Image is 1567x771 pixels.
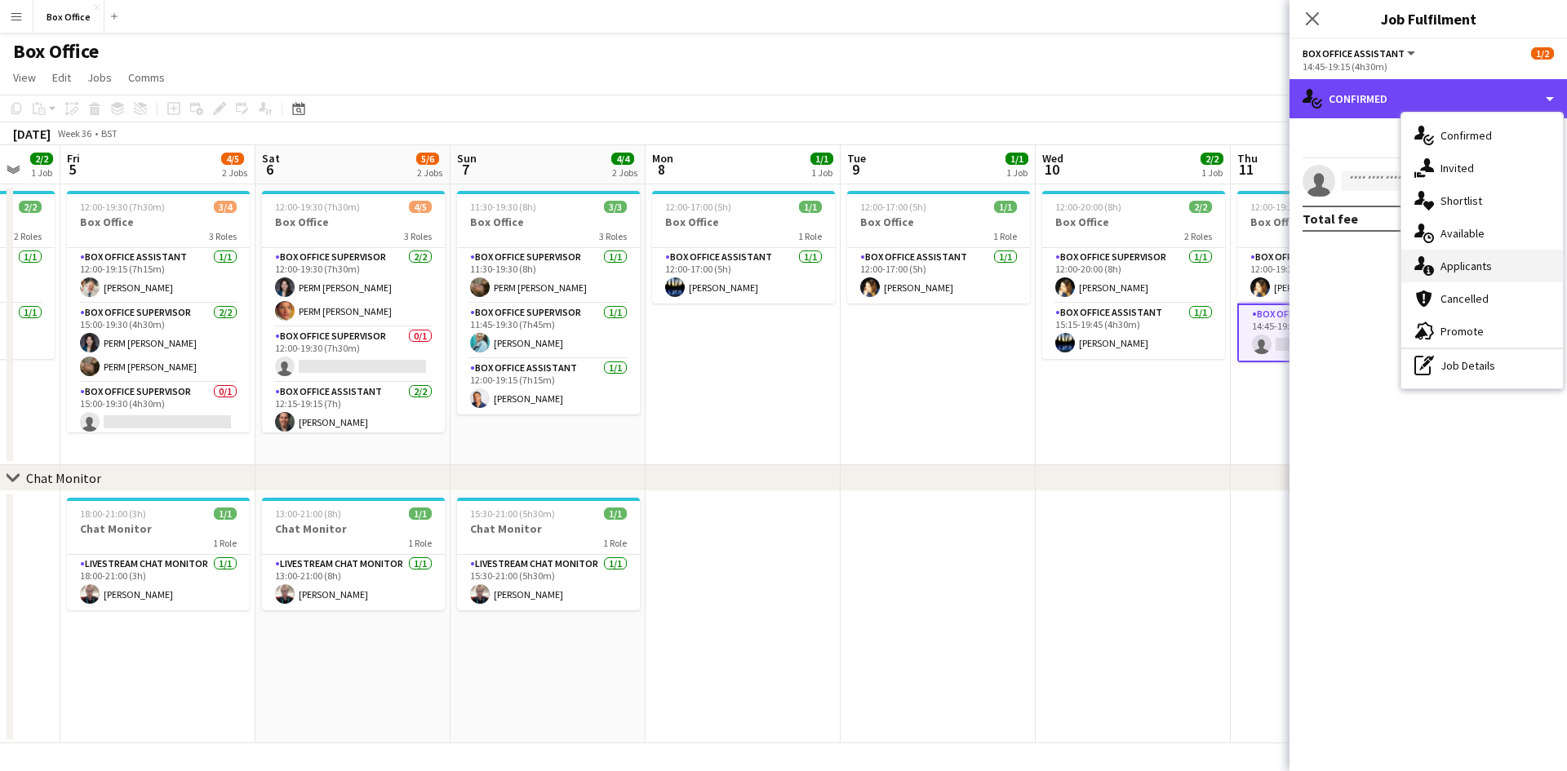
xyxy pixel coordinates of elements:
[457,191,640,414] app-job-card: 11:30-19:30 (8h)3/3Box Office3 RolesBox Office Supervisor1/111:30-19:30 (8h)PERM [PERSON_NAME]Box...
[470,507,555,520] span: 15:30-21:00 (5h30m)
[213,537,237,549] span: 1 Role
[46,67,78,88] a: Edit
[652,248,835,304] app-card-role: Box Office Assistant1/112:00-17:00 (5h)[PERSON_NAME]
[650,160,673,179] span: 8
[1042,215,1225,229] h3: Box Office
[1237,304,1420,362] app-card-role: Box Office Assistant0/114:45-19:15 (4h30m)
[26,470,101,486] div: Chat Monitor
[221,153,244,165] span: 4/5
[416,153,439,165] span: 5/6
[1290,79,1567,118] div: Confirmed
[67,498,250,610] div: 18:00-21:00 (3h)1/1Chat Monitor1 RoleLivestream Chat Monitor1/118:00-21:00 (3h)[PERSON_NAME]
[845,160,866,179] span: 9
[1235,160,1258,179] span: 11
[1201,166,1223,179] div: 1 Job
[1303,47,1405,60] span: Box Office Assistant
[67,215,250,229] h3: Box Office
[847,151,866,166] span: Tue
[652,151,673,166] span: Mon
[604,201,627,213] span: 3/3
[994,201,1017,213] span: 1/1
[409,507,432,520] span: 1/1
[1401,119,1563,152] div: Confirmed
[13,126,51,142] div: [DATE]
[1303,60,1554,73] div: 14:45-19:15 (4h30m)
[1042,191,1225,359] app-job-card: 12:00-20:00 (8h)2/2Box Office2 RolesBox Office Supervisor1/112:00-20:00 (8h)[PERSON_NAME]Box Offi...
[80,507,146,520] span: 18:00-21:00 (3h)
[847,248,1030,304] app-card-role: Box Office Assistant1/112:00-17:00 (5h)[PERSON_NAME]
[470,201,536,213] span: 11:30-19:30 (8h)
[665,201,731,213] span: 12:00-17:00 (5h)
[1401,184,1563,217] div: Shortlist
[222,166,247,179] div: 2 Jobs
[1055,201,1121,213] span: 12:00-20:00 (8h)
[1042,304,1225,359] app-card-role: Box Office Assistant1/115:15-19:45 (4h30m)[PERSON_NAME]
[19,201,42,213] span: 2/2
[260,160,280,179] span: 6
[262,327,445,383] app-card-role: Box Office Supervisor0/112:00-19:30 (7h30m)
[87,70,112,85] span: Jobs
[1401,315,1563,348] div: Promote
[101,127,118,140] div: BST
[262,555,445,610] app-card-role: Livestream Chat Monitor1/113:00-21:00 (8h)[PERSON_NAME]
[457,151,477,166] span: Sun
[409,201,432,213] span: 4/5
[1401,217,1563,250] div: Available
[652,215,835,229] h3: Box Office
[611,153,634,165] span: 4/4
[67,304,250,383] app-card-role: Box Office Supervisor2/215:00-19:30 (4h30m)PERM [PERSON_NAME]PERM [PERSON_NAME]
[1184,230,1212,242] span: 2 Roles
[275,201,360,213] span: 12:00-19:30 (7h30m)
[1189,201,1212,213] span: 2/2
[457,521,640,536] h3: Chat Monitor
[67,151,80,166] span: Fri
[408,537,432,549] span: 1 Role
[417,166,442,179] div: 2 Jobs
[652,191,835,304] app-job-card: 12:00-17:00 (5h)1/1Box Office1 RoleBox Office Assistant1/112:00-17:00 (5h)[PERSON_NAME]
[1237,215,1420,229] h3: Box Office
[262,151,280,166] span: Sat
[14,230,42,242] span: 2 Roles
[214,201,237,213] span: 3/4
[1401,152,1563,184] div: Invited
[67,521,250,536] h3: Chat Monitor
[1042,151,1063,166] span: Wed
[81,67,118,88] a: Jobs
[457,498,640,610] app-job-card: 15:30-21:00 (5h30m)1/1Chat Monitor1 RoleLivestream Chat Monitor1/115:30-21:00 (5h30m)[PERSON_NAME]
[455,160,477,179] span: 7
[1401,250,1563,282] div: Applicants
[262,383,445,462] app-card-role: Box Office Assistant2/212:15-19:15 (7h)[PERSON_NAME]
[67,383,250,438] app-card-role: Box Office Supervisor0/115:00-19:30 (4h30m)
[404,230,432,242] span: 3 Roles
[612,166,637,179] div: 2 Jobs
[275,507,341,520] span: 13:00-21:00 (8h)
[604,507,627,520] span: 1/1
[209,230,237,242] span: 3 Roles
[457,248,640,304] app-card-role: Box Office Supervisor1/111:30-19:30 (8h)PERM [PERSON_NAME]
[1237,191,1420,362] app-job-card: 12:00-19:30 (7h30m)1/2Box Office2 RolesBox Office Supervisor1/112:00-19:30 (7h30m)[PERSON_NAME]Bo...
[1531,47,1554,60] span: 1/2
[847,191,1030,304] app-job-card: 12:00-17:00 (5h)1/1Box Office1 RoleBox Office Assistant1/112:00-17:00 (5h)[PERSON_NAME]
[1237,151,1258,166] span: Thu
[7,67,42,88] a: View
[810,153,833,165] span: 1/1
[847,215,1030,229] h3: Box Office
[64,160,80,179] span: 5
[67,555,250,610] app-card-role: Livestream Chat Monitor1/118:00-21:00 (3h)[PERSON_NAME]
[67,191,250,432] app-job-card: 12:00-19:30 (7h30m)3/4Box Office3 RolesBox Office Assistant1/112:00-19:15 (7h15m)[PERSON_NAME]Box...
[799,201,822,213] span: 1/1
[1401,282,1563,315] div: Cancelled
[1201,153,1223,165] span: 2/2
[1290,8,1567,29] h3: Job Fulfilment
[128,70,165,85] span: Comms
[30,153,53,165] span: 2/2
[262,191,445,432] div: 12:00-19:30 (7h30m)4/5Box Office3 RolesBox Office Supervisor2/212:00-19:30 (7h30m)PERM [PERSON_NA...
[1250,201,1335,213] span: 12:00-19:30 (7h30m)
[262,248,445,327] app-card-role: Box Office Supervisor2/212:00-19:30 (7h30m)PERM [PERSON_NAME]PERM [PERSON_NAME]
[798,230,822,242] span: 1 Role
